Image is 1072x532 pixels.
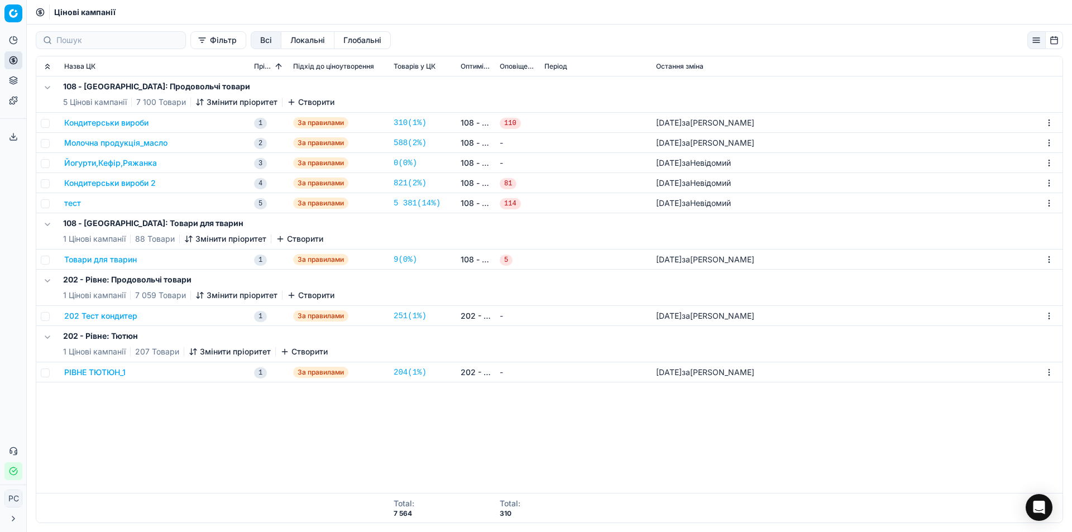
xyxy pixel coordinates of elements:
[64,367,126,378] button: РІВНЕ ТЮТЮН_1
[273,61,284,72] button: Sorted by Пріоритет ascending
[254,118,267,129] span: 1
[287,97,334,108] button: Створити
[500,178,516,189] span: 81
[656,138,682,147] span: [DATE]
[63,233,126,245] span: 1 Цінові кампанії
[656,178,682,188] span: [DATE]
[56,35,179,46] input: Пошук
[394,137,427,148] a: 588(2%)
[394,117,427,128] a: 310(1%)
[394,367,427,378] a: 204(1%)
[495,153,540,173] td: -
[656,117,754,128] div: за [PERSON_NAME]
[293,117,348,128] span: За правилами
[64,157,157,169] button: Йогурти,Кефір,Ряжанка
[461,62,491,71] span: Оптимізаційні групи
[64,137,167,148] button: Молочна продукція_масло
[461,178,491,189] a: 108 - [GEOGRAPHIC_DATA]: Продовольчі товари
[254,178,267,189] span: 4
[254,367,267,378] span: 1
[64,117,149,128] button: Кондитерськи вироби
[656,118,682,127] span: [DATE]
[189,346,271,357] button: Змінити пріоритет
[394,62,435,71] span: Товарів у ЦК
[293,254,348,265] span: За правилами
[136,97,186,108] span: 7 100 Товари
[293,62,374,71] span: Підхід до ціноутворення
[500,62,535,71] span: Оповіщення
[656,255,682,264] span: [DATE]
[254,255,267,266] span: 1
[5,490,22,507] span: РС
[394,157,417,169] a: 0(0%)
[254,311,267,322] span: 1
[656,367,754,378] div: за [PERSON_NAME]
[500,198,521,209] span: 114
[461,310,491,322] a: 202 - Рівне: Продовольчі товари
[656,137,754,148] div: за [PERSON_NAME]
[461,367,491,378] a: 202 - Рівне: Тютюн
[63,81,334,92] h5: 108 - [GEOGRAPHIC_DATA]: Продовольчі товари
[63,274,334,285] h5: 202 - Рівне: Продовольчі товари
[495,133,540,153] td: -
[293,157,348,169] span: За правилами
[656,198,731,209] div: за Невідомий
[461,254,491,265] a: 108 - [GEOGRAPHIC_DATA]: Товари для тварин
[64,310,137,322] button: 202 Тест кондитер
[63,330,328,342] h5: 202 - Рівне: Тютюн
[64,254,137,265] button: Товари для тварин
[656,367,682,377] span: [DATE]
[41,60,54,73] button: Expand all
[394,178,427,189] a: 821(2%)
[394,254,417,265] a: 9(0%)
[656,178,731,189] div: за Невідомий
[254,198,267,209] span: 5
[184,233,266,245] button: Змінити пріоритет
[63,97,127,108] span: 5 Цінові кампанії
[656,254,754,265] div: за [PERSON_NAME]
[394,310,427,322] a: 251(1%)
[293,137,348,148] span: За правилами
[1026,494,1052,521] div: Open Intercom Messenger
[281,31,334,49] button: local
[4,490,22,507] button: РС
[461,157,491,169] a: 108 - [GEOGRAPHIC_DATA]: Продовольчі товари
[461,198,491,209] a: 108 - [GEOGRAPHIC_DATA]: Продовольчі товари
[254,158,267,169] span: 3
[64,178,156,189] button: Кондитерськи вироби 2
[656,157,731,169] div: за Невідомий
[500,118,521,129] span: 110
[394,509,414,518] div: 7 564
[195,97,277,108] button: Змінити пріоритет
[63,346,126,357] span: 1 Цінові кампанії
[656,310,754,322] div: за [PERSON_NAME]
[251,31,281,49] button: all
[135,346,179,357] span: 207 Товари
[461,137,491,148] a: 108 - [GEOGRAPHIC_DATA]: Продовольчі товари
[287,290,334,301] button: Створити
[656,198,682,208] span: [DATE]
[394,198,441,209] a: 5 381(14%)
[656,311,682,320] span: [DATE]
[334,31,391,49] button: global
[64,62,95,71] span: Назва ЦК
[656,62,703,71] span: Остання зміна
[293,178,348,189] span: За правилами
[254,62,273,71] span: Пріоритет
[544,62,567,71] span: Період
[190,31,246,49] button: Фільтр
[293,367,348,378] span: За правилами
[135,233,175,245] span: 88 Товари
[195,290,277,301] button: Змінити пріоритет
[280,346,328,357] button: Створити
[54,7,116,18] span: Цінові кампанії
[254,138,267,149] span: 2
[276,233,323,245] button: Створити
[495,362,540,382] td: -
[656,158,682,167] span: [DATE]
[54,7,116,18] nav: breadcrumb
[500,509,520,518] div: 310
[394,498,414,509] div: Total :
[63,218,323,229] h5: 108 - [GEOGRAPHIC_DATA]: Товари для тварин
[495,306,540,326] td: -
